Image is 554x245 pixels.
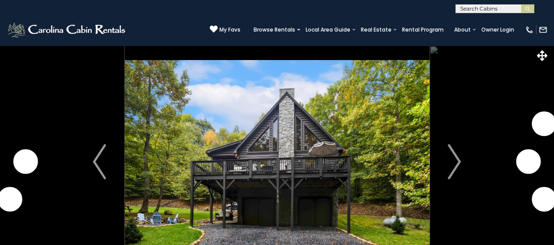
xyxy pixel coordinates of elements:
a: About [450,24,475,36]
a: Browse Rentals [249,24,300,36]
a: My Favs [210,25,240,34]
a: Rental Program [398,24,448,36]
span: My Favs [219,26,240,34]
a: Owner Login [477,24,519,36]
img: arrow [448,144,461,179]
a: Local Area Guide [301,24,355,36]
img: White-1-2.png [7,21,128,39]
img: phone-regular-white.png [525,25,534,34]
img: arrow [93,144,106,179]
a: Real Estate [356,24,396,36]
img: mail-regular-white.png [539,25,547,34]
